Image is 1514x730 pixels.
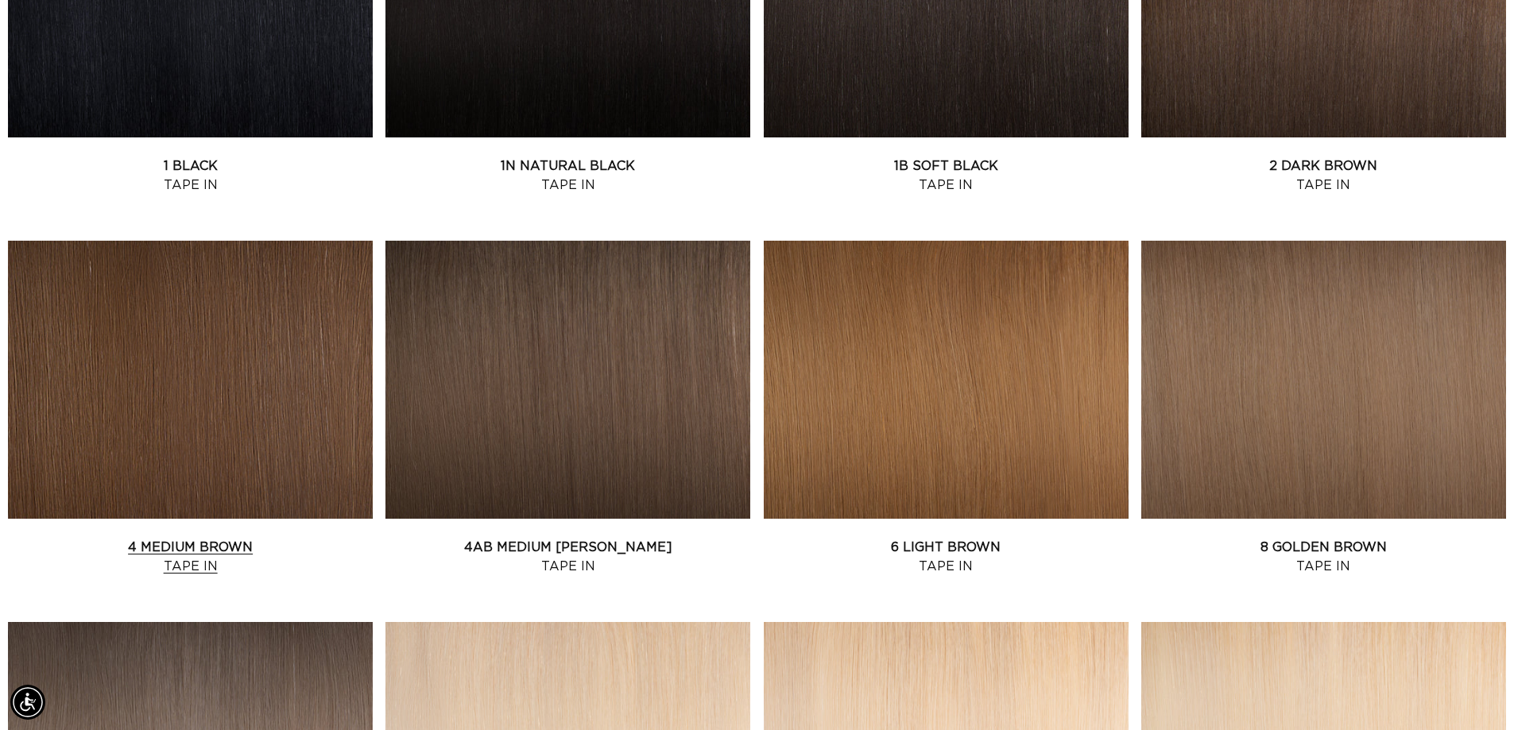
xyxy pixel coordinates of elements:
a: 1B Soft Black Tape In [764,156,1129,195]
div: Accessibility Menu [10,685,45,720]
a: 4AB Medium [PERSON_NAME] Tape In [385,538,750,576]
a: 1N Natural Black Tape In [385,156,750,195]
a: 4 Medium Brown Tape In [8,538,373,576]
a: 1 Black Tape In [8,156,373,195]
a: 6 Light Brown Tape In [764,538,1129,576]
a: 8 Golden Brown Tape In [1141,538,1506,576]
a: 2 Dark Brown Tape In [1141,156,1506,195]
